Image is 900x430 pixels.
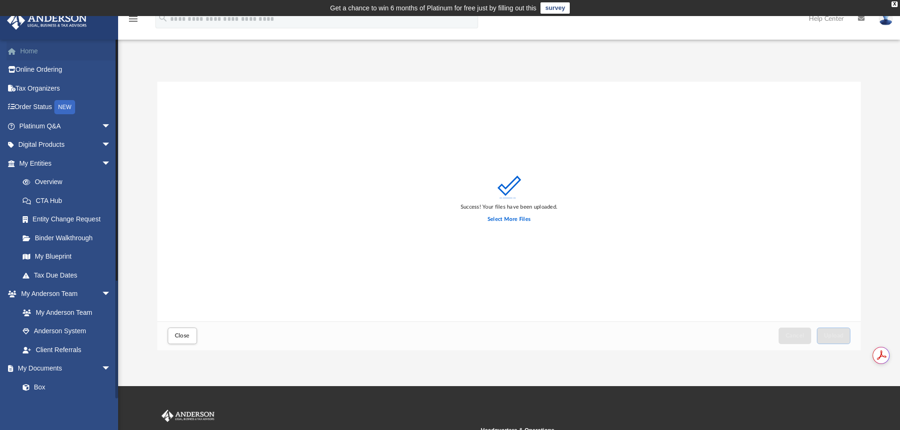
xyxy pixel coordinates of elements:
a: My Entitiesarrow_drop_down [7,154,125,173]
a: CTA Hub [13,191,125,210]
a: Entity Change Request [13,210,125,229]
a: Box [13,378,116,396]
img: Anderson Advisors Platinum Portal [4,11,90,30]
div: Get a chance to win 6 months of Platinum for free just by filling out this [330,2,537,14]
a: survey [540,2,570,14]
span: arrow_drop_down [102,117,120,136]
a: Anderson System [13,322,120,341]
a: My Anderson Teamarrow_drop_down [7,285,120,304]
label: Select More Files [488,215,531,224]
span: arrow_drop_down [102,135,120,155]
button: Close [168,328,197,344]
img: User Pic [879,12,893,25]
a: Overview [13,173,125,192]
i: search [158,13,168,23]
div: NEW [54,100,75,114]
div: Upload [157,82,861,350]
i: menu [128,13,139,25]
span: Upload [824,333,844,338]
a: Tax Organizers [7,79,125,98]
a: Digital Productsarrow_drop_down [7,135,125,154]
a: Home [7,42,125,60]
a: My Blueprint [13,247,120,266]
button: Upload [817,328,851,344]
span: Cancel [786,333,805,338]
a: My Documentsarrow_drop_down [7,359,120,378]
a: Binder Walkthrough [13,228,125,247]
a: Online Ordering [7,60,125,79]
a: Tax Due Dates [13,266,125,285]
button: Cancel [779,328,812,344]
span: arrow_drop_down [102,359,120,379]
a: My Anderson Team [13,303,116,322]
a: Order StatusNEW [7,98,125,117]
span: Close [175,333,190,338]
a: Meeting Minutes [13,396,120,415]
img: Anderson Advisors Platinum Portal [160,410,216,422]
a: Client Referrals [13,340,120,359]
div: Success! Your files have been uploaded. [461,203,557,211]
a: Platinum Q&Aarrow_drop_down [7,117,125,135]
span: arrow_drop_down [102,154,120,173]
div: close [891,1,898,7]
a: menu [128,18,139,25]
span: arrow_drop_down [102,285,120,304]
